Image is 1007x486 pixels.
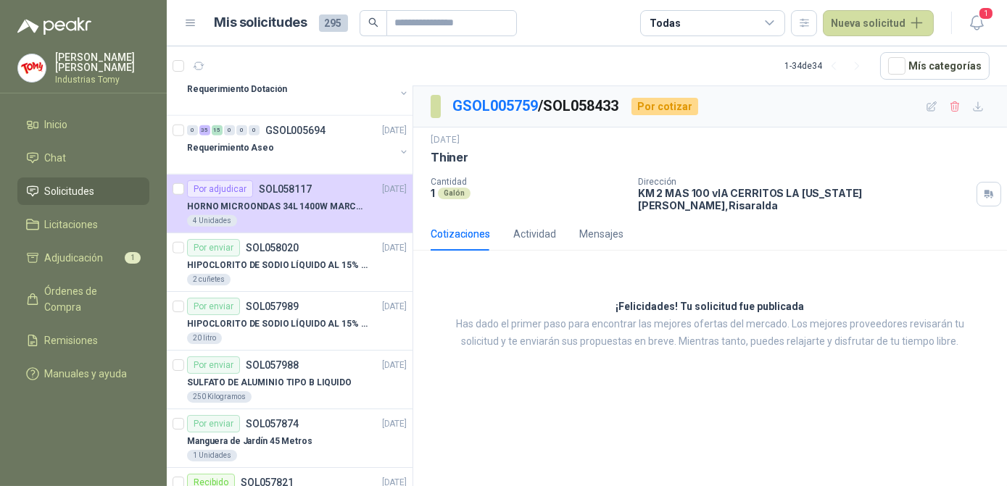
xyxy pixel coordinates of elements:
a: Por enviarSOL057874[DATE] Manguera de Jardín 45 Metros1 Unidades [167,409,413,468]
p: SOL057874 [246,419,299,429]
p: SOL058020 [246,243,299,253]
div: Por enviar [187,298,240,315]
a: Licitaciones [17,211,149,238]
span: Remisiones [45,332,99,348]
span: Licitaciones [45,217,99,232]
div: 20 litro [187,332,222,344]
div: 1 Unidades [187,450,237,461]
div: 0 [224,125,235,135]
span: search [368,17,378,28]
a: Órdenes de Compra [17,277,149,321]
div: 0 [187,125,198,135]
a: Remisiones [17,327,149,354]
p: [DATE] [382,417,407,431]
p: Requerimiento Aseo [187,141,274,155]
span: Adjudicación [45,250,104,266]
a: Por enviarSOL057989[DATE] HIPOCLORITO DE SODIO LÍQUIDO AL 15% CONT NETO 20L20 litro [167,292,413,351]
p: SOL057988 [246,360,299,370]
div: 0 [236,125,247,135]
p: [DATE] [382,359,407,372]
p: / SOL058433 [452,95,620,117]
div: Por adjudicar [187,180,253,198]
span: 295 [319,14,348,32]
p: SULFATO DE ALUMINIO TIPO B LIQUIDO [187,376,352,390]
button: Mís categorías [880,52,990,80]
span: Solicitudes [45,183,95,199]
div: Galón [438,188,471,199]
div: Mensajes [579,226,623,242]
p: [DATE] [382,300,407,314]
p: HIPOCLORITO DE SODIO LÍQUIDO AL 15% CONT NETO 20L [187,259,368,272]
h1: Mis solicitudes [215,12,307,33]
a: Por enviarSOL057988[DATE] SULFATO DE ALUMINIO TIPO B LIQUIDO250 Kilogramos [167,351,413,409]
div: 1 - 34 de 34 [784,54,869,77]
div: 15 [212,125,223,135]
img: Company Logo [18,54,46,82]
a: 0 4 6 0 0 0 GSOL005700[DATE] Requerimiento Dotación [187,63,410,109]
span: 1 [125,252,141,264]
a: Solicitudes [17,177,149,205]
span: Órdenes de Compra [45,283,136,315]
p: HIPOCLORITO DE SODIO LÍQUIDO AL 15% CONT NETO 20L [187,317,368,331]
div: Actividad [513,226,556,242]
div: 4 Unidades [187,215,237,227]
span: Chat [45,150,67,166]
p: Cantidad [431,177,626,187]
h3: ¡Felicidades! Tu solicitud fue publicada [616,298,805,316]
p: Dirección [638,177,971,187]
div: Cotizaciones [431,226,490,242]
a: GSOL005759 [452,97,538,114]
p: SOL057989 [246,301,299,311]
div: 35 [199,125,210,135]
div: Por enviar [187,239,240,256]
a: Por enviarSOL058020[DATE] HIPOCLORITO DE SODIO LÍQUIDO AL 15% CONT NETO 20L2 cuñetes [167,233,413,292]
div: Por enviar [187,356,240,374]
p: 1 [431,187,435,199]
div: 2 cuñetes [187,274,231,285]
div: 0 [249,125,260,135]
div: 250 Kilogramos [187,391,252,403]
div: Todas [650,15,680,31]
span: Inicio [45,117,68,133]
div: Por cotizar [631,98,698,115]
a: Inicio [17,111,149,138]
div: Por enviar [187,415,240,432]
img: Logo peakr [17,17,91,35]
a: Manuales y ayuda [17,360,149,387]
p: [DATE] [382,124,407,138]
p: [DATE] [382,183,407,196]
p: HORNO MICROONDAS 34L 1400W MARCA TORNADO. [187,200,368,214]
a: 0 35 15 0 0 0 GSOL005694[DATE] Requerimiento Aseo [187,122,410,168]
p: Manguera de Jardín 45 Metros [187,435,312,448]
p: Requerimiento Dotación [187,83,287,96]
a: Adjudicación1 [17,244,149,272]
a: Chat [17,144,149,172]
button: 1 [964,10,990,36]
p: SOL058117 [259,184,312,194]
p: Has dado el primer paso para encontrar las mejores ofertas del mercado. Los mejores proveedores r... [449,316,971,351]
a: Por adjudicarSOL058117[DATE] HORNO MICROONDAS 34L 1400W MARCA TORNADO.4 Unidades [167,175,413,233]
p: [DATE] [431,133,460,147]
p: GSOL005694 [265,125,326,135]
p: [PERSON_NAME] [PERSON_NAME] [55,52,149,72]
p: Industrias Tomy [55,75,149,84]
span: 1 [978,7,994,20]
p: KM 2 MAS 100 vIA CERRITOS LA [US_STATE] [PERSON_NAME] , Risaralda [638,187,971,211]
span: Manuales y ayuda [45,366,128,382]
p: Thiner [431,150,468,165]
button: Nueva solicitud [823,10,934,36]
p: [DATE] [382,241,407,255]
